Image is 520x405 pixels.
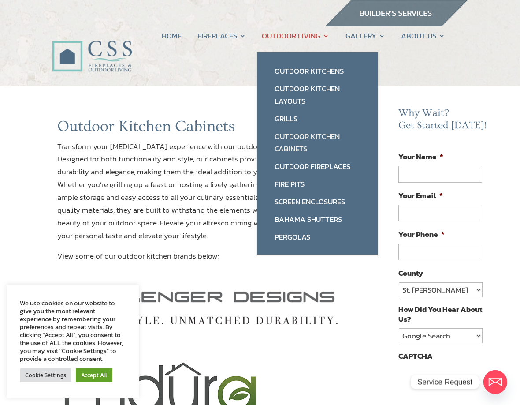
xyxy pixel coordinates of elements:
a: Outdoor Kitchens [266,62,369,80]
h1: Outdoor Kitchen Cabinets [57,117,340,140]
a: Fire Pits [266,175,369,193]
label: Your Email [398,191,443,200]
label: How Did You Hear About Us? [398,304,482,324]
p: View some of our outdoor kitchen brands below: [57,250,340,262]
a: OUTDOOR LIVING [262,19,329,52]
p: Transform your [MEDICAL_DATA] experience with our outdoor kitchen cabinets. Designed for both fun... [57,140,340,250]
a: HOME [162,19,182,52]
label: Your Phone [398,229,445,239]
h2: Why Wait? Get Started [DATE]! [398,107,489,136]
label: Your Name [398,152,443,161]
a: Grills [266,110,369,127]
label: County [398,268,423,278]
a: FIREPLACES [197,19,246,52]
a: Screen Enclosures [266,193,369,210]
a: Email [483,370,507,394]
a: Accept All [76,368,112,382]
a: Bahama Shutters [266,210,369,228]
img: CSS Fireplaces & Outdoor Living (Formerly Construction Solutions & Supply)- Jacksonville Ormond B... [52,19,132,76]
a: ABOUT US [401,19,445,52]
a: Cookie Settings [20,368,71,382]
a: GALLERY [345,19,385,52]
a: Pergolas [266,228,369,246]
div: We use cookies on our website to give you the most relevant experience by remembering your prefer... [20,299,126,363]
a: builder services construction supply [324,18,468,30]
a: Outdoor Kitchen Layouts [266,80,369,110]
img: Challenger-Designs-logo-narrow [57,277,340,340]
a: Outdoor Fireplaces [266,157,369,175]
a: challenger outdoor kitchen cabinets [57,331,340,343]
a: Outdoor Kitchen Cabinets [266,127,369,157]
label: CAPTCHA [398,351,433,361]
